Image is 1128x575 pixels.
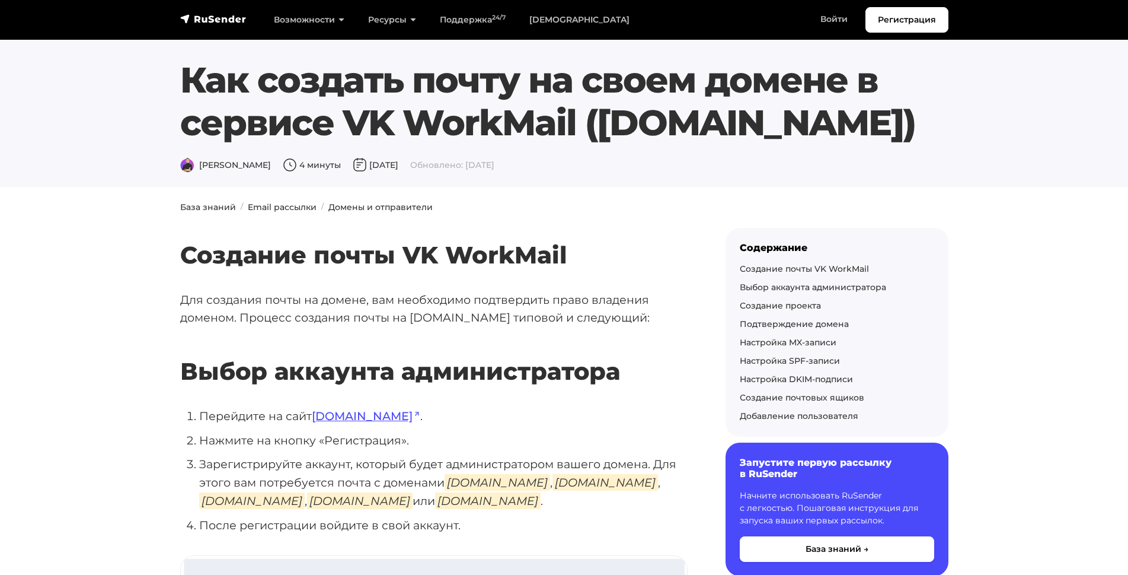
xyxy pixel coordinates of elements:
[740,536,934,562] button: База знаний →
[740,263,869,274] a: Создание почты VK WorkMail
[740,242,934,253] div: Содержание
[180,322,688,386] h2: Выбор аккаунта администратора
[740,319,849,329] a: Подтверждение домена
[262,8,356,32] a: Возможности
[180,160,271,170] span: [PERSON_NAME]
[435,493,541,509] em: [DOMAIN_NAME]
[180,13,247,25] img: RuSender
[865,7,948,33] a: Регистрация
[740,300,821,311] a: Создание проекта
[353,160,398,170] span: [DATE]
[552,474,658,491] em: [DOMAIN_NAME]
[199,516,688,535] li: После регистрации войдите в свой аккаунт.
[307,493,413,509] em: [DOMAIN_NAME]
[199,455,688,510] li: Зарегистрируйте аккаунт, который будет администратором вашего домена. Для этого вам потребуется п...
[740,457,934,479] h6: Запустите первую рассылку в RuSender
[180,291,688,327] p: Для создания почты на домене, вам необходимо подтвердить право владения доменом. Процесс создания...
[283,158,297,172] img: Время чтения
[180,59,948,144] h1: Как создать почту на своем домене в сервисе VK WorkMail ([DOMAIN_NAME])
[353,158,367,172] img: Дата публикации
[740,490,934,527] p: Начните использовать RuSender с легкостью. Пошаговая инструкция для запуска ваших первых рассылок.
[180,202,236,212] a: База знаний
[517,8,641,32] a: [DEMOGRAPHIC_DATA]
[356,8,428,32] a: Ресурсы
[283,160,341,170] span: 4 минуты
[740,337,836,348] a: Настройка MX-записи
[445,474,550,491] em: [DOMAIN_NAME]
[180,206,688,269] h2: Создание почты VK WorkMail
[199,431,688,450] li: Нажмите на кнопку «Регистрация».
[173,201,956,214] nav: breadcrumb
[410,160,494,170] span: Обновлено: [DATE]
[740,392,864,403] a: Создание почтовых ящиков
[740,374,853,385] a: Настройка DKIM-подписи
[492,14,506,21] sup: 24/7
[199,493,305,509] em: [DOMAIN_NAME]
[740,355,840,366] a: Настройка SPF-записи
[740,411,858,421] a: Добавление пользователя
[248,202,317,212] a: Email рассылки
[312,409,420,423] a: [DOMAIN_NAME]
[809,7,859,31] a: Войти
[328,202,433,212] a: Домены и отправители
[199,407,688,425] li: Перейдите на сайт .
[740,282,886,293] a: Выбор аккаунта администратора
[428,8,517,32] a: Поддержка24/7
